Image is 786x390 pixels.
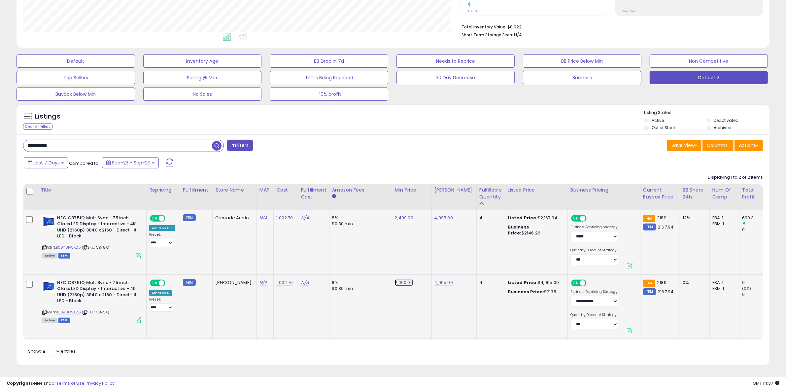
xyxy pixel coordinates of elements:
button: Sep-23 - Sep-29 [102,157,159,168]
div: Title [41,187,144,194]
div: 0% [683,280,704,286]
div: 12% [683,215,704,221]
b: Total Inventory Value: [461,24,506,30]
span: | SKU: CB751Q [82,245,109,250]
a: B0848FWX26 [56,245,81,250]
button: Last 7 Days [24,157,68,168]
span: 2167.94 [658,224,673,230]
small: Prev: N/A [622,9,635,13]
div: $2138 [508,289,563,295]
div: 0 [742,227,769,233]
div: $2146.26 [508,224,563,236]
div: FBA: 1 [712,280,734,286]
b: Listed Price: [508,215,538,221]
button: BB Price Below Min [523,54,641,68]
div: Fulfillment Cost [301,187,326,200]
span: FBM [58,253,70,259]
small: FBA [643,280,655,287]
button: Selling @ Max [143,71,262,84]
div: Repricing [149,187,177,194]
span: Compared to: [69,160,99,166]
div: BB Share 24h. [683,187,707,200]
button: Top Sellers [17,71,135,84]
b: Short Term Storage Fees: [461,32,513,38]
small: FBM [643,224,656,230]
a: N/A [301,279,309,286]
span: ON [572,215,580,221]
b: NEC CB751Q MultiSync - 75 inch Class LED Display - Interactive - 4K UHD (2160p) 3840 x 2160 - Dir... [57,280,137,306]
button: Actions [735,140,763,151]
div: 4 [479,280,500,286]
a: Terms of Use [56,380,85,386]
button: Non Competitive [650,54,768,68]
button: 30 Day Decrease [396,71,515,84]
a: N/A [259,279,267,286]
div: [PERSON_NAME] [215,280,252,286]
a: B0848FWX26 [56,309,81,315]
a: 4,995.00 [434,279,453,286]
span: Last 7 Days [34,160,60,166]
button: Default [17,54,135,68]
label: Archived [714,125,732,130]
button: Inventory Age [143,54,262,68]
span: ON [151,215,159,221]
div: FBA: 1 [712,215,734,221]
div: ASIN: [42,215,141,258]
li: $8,022 [461,22,758,30]
button: Columns [702,140,734,151]
b: Business Price: [508,224,529,236]
span: FBM [58,318,70,323]
button: No Sales [143,88,262,101]
button: Items Being Repriced [270,71,388,84]
label: Active [652,118,664,123]
div: Current Buybox Price [643,187,677,200]
button: -10% profit [270,88,388,101]
b: NEC CB751Q MultiSync - 75 inch Class LED Display - Interactive - 4K UHD (2160p) 3840 x 2160 - Dir... [57,215,137,241]
label: Out of Stock [652,125,676,130]
span: OFF [164,215,175,221]
small: Amazon Fees. [332,194,336,199]
a: Privacy Policy [85,380,115,386]
div: Fulfillable Quantity [479,187,502,200]
div: MAP [259,187,271,194]
label: Business Repricing Strategy: [570,225,618,230]
small: (0%) [742,286,751,291]
div: Clear All Filters [23,124,52,130]
div: Displaying 1 to 2 of 2 items [708,174,763,181]
div: Amazon AI [149,290,172,296]
div: 8% [332,280,387,286]
button: Save View [667,140,701,151]
a: N/A [301,215,309,221]
span: OFF [586,215,596,221]
span: All listings currently available for purchase on Amazon [42,318,57,323]
button: BB Drop in 7d [270,54,388,68]
span: Columns [707,142,728,149]
span: Show: entries [28,348,76,354]
label: Quantity Discount Strategy: [570,248,618,253]
span: 2167.94 [658,289,673,295]
span: Sep-23 - Sep-29 [112,160,151,166]
p: Listing States: [644,110,769,116]
a: 2,499.00 [395,215,413,221]
b: Listed Price: [508,279,538,286]
div: Min Price [395,187,429,194]
span: OFF [164,280,175,286]
a: 1,002.70 [276,215,293,221]
span: 2189 [657,215,666,221]
button: Default 2 [650,71,768,84]
span: OFF [586,280,596,286]
div: 4 [479,215,500,221]
button: Filters [227,140,253,151]
span: All listings currently available for purchase on Amazon [42,253,57,259]
label: Business Repricing Strategy: [570,290,618,294]
small: FBA [643,215,655,222]
small: FBM [183,279,196,286]
img: 31xgcqTpSeL._SL40_.jpg [42,280,55,293]
span: 2025-10-9 14:37 GMT [753,380,779,386]
div: [PERSON_NAME] [434,187,474,194]
a: 1,002.70 [276,279,293,286]
a: N/A [259,215,267,221]
span: ON [151,280,159,286]
div: $2,167.94 [508,215,563,221]
div: seller snap | | [7,380,115,387]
